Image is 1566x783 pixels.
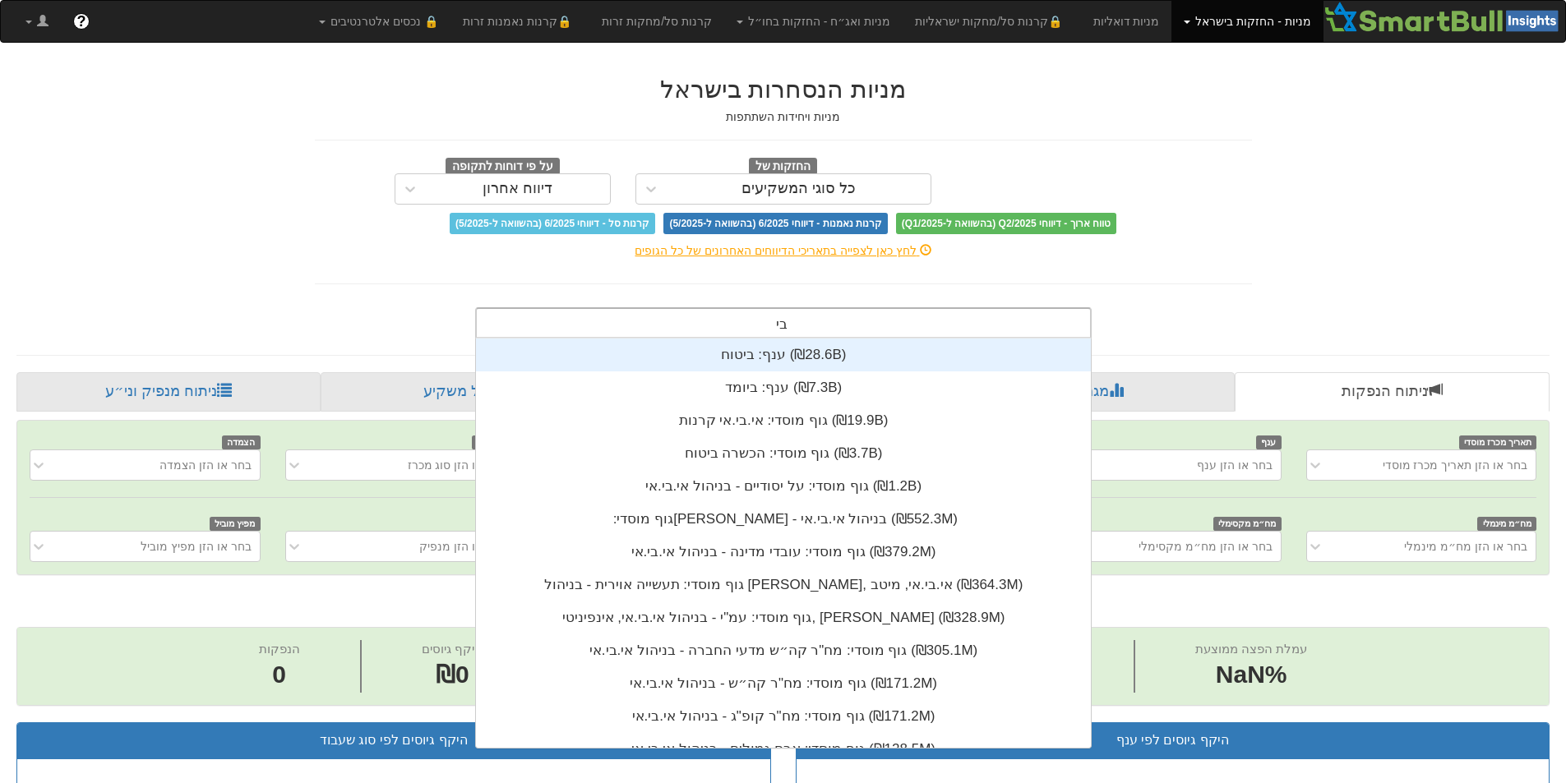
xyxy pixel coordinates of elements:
[476,437,1091,470] div: גוף מוסדי: ‏הכשרה ביטוח ‎(₪3.7B)‎
[1404,538,1527,555] div: בחר או הזן מח״מ מינמלי
[1171,1,1323,42] a: מניות - החזקות בישראל
[476,470,1091,503] div: גוף מוסדי: ‏על יסודיים - בניהול אי.בי.אי ‎(₪1.2B)‎
[1477,517,1536,531] span: מח״מ מינמלי
[749,158,818,176] span: החזקות של
[408,457,507,473] div: בחר או הזן סוג מכרז
[809,731,1537,750] div: היקף גיוסים לפי ענף
[896,213,1116,234] span: טווח ארוך - דיווחי Q2/2025 (בהשוואה ל-Q1/2025)
[141,538,252,555] div: בחר או הזן מפיץ מוביל
[76,13,85,30] span: ?
[1081,1,1172,42] a: מניות דואליות
[436,661,469,688] span: ₪0
[1256,435,1282,449] span: ענף
[476,634,1091,667] div: גוף מוסדי: ‏מח"ר קה״ש מדעי החברה - בניהול אי.בי.אי ‎(₪305.1M)‎
[30,731,758,750] div: היקף גיוסים לפי סוג שעבוד
[589,1,724,42] a: קרנות סל/מחקות זרות
[472,435,516,449] span: סוג מכרז
[741,181,856,197] div: כל סוגי המשקיעים
[1323,1,1565,34] img: Smartbull
[315,111,1252,123] h5: מניות ויחידות השתתפות
[61,1,102,42] a: ?
[663,213,887,234] span: קרנות נאמנות - דיווחי 6/2025 (בהשוואה ל-5/2025)
[450,213,655,234] span: קרנות סל - דיווחי 6/2025 (בהשוואה ל-5/2025)
[450,1,590,42] a: 🔒קרנות נאמנות זרות
[315,76,1252,103] h2: מניות הנסחרות בישראל
[1235,372,1550,412] a: ניתוח הנפקות
[321,372,630,412] a: פרופיל משקיע
[1195,642,1307,656] span: עמלת הפצה ממוצעת
[16,592,1550,619] h2: ניתוח הנפקות
[1459,435,1536,449] span: תאריך מכרז מוסדי
[903,1,1080,42] a: 🔒קרנות סל/מחקות ישראליות
[476,339,1091,371] div: ענף: ‏ביטוח ‎(₪28.6B)‎
[159,457,252,473] div: בחר או הזן הצמדה
[419,538,506,555] div: בחר או הזן מנפיק
[476,503,1091,536] div: גוף מוסדי: ‏[PERSON_NAME] - בניהול אי.בי.אי ‎(₪552.3M)‎
[476,601,1091,634] div: גוף מוסדי: ‏עמ"י - בניהול אי.בי.אי, אינפיניטי, [PERSON_NAME] ‎(₪328.9M)‎
[483,181,552,197] div: דיווח אחרון
[307,1,450,42] a: 🔒 נכסים אלטרנטיבים
[210,517,261,531] span: מפיץ מוביל
[222,435,261,449] span: הצמדה
[1213,517,1282,531] span: מח״מ מקסימלי
[259,642,300,656] span: הנפקות
[446,158,560,176] span: על פי דוחות לתקופה
[476,667,1091,700] div: גוף מוסדי: ‏מח"ר קה״ש - בניהול אי.בי.אי ‎(₪171.2M)‎
[476,700,1091,733] div: גוף מוסדי: ‏מח"ר קופ"ג - בניהול אי.בי.אי ‎(₪171.2M)‎
[476,404,1091,437] div: גוף מוסדי: ‏אי.בי.אי קרנות ‎(₪19.9B)‎
[422,642,483,656] span: היקף גיוסים
[476,536,1091,569] div: גוף מוסדי: ‏עובדי מדינה - בניהול אי.בי.אי ‎(₪379.2M)‎
[259,657,300,693] span: 0
[1195,657,1307,693] span: NaN%
[476,371,1091,404] div: ענף: ‏ביומד ‎(₪7.3B)‎
[476,569,1091,601] div: גוף מוסדי: ‏תעשייה אוירית - בניהול [PERSON_NAME], אי.בי.אי, מיטב ‎(₪364.3M)‎
[1197,457,1273,473] div: בחר או הזן ענף
[1383,457,1527,473] div: בחר או הזן תאריך מכרז מוסדי
[303,242,1264,259] div: לחץ כאן לצפייה בתאריכי הדיווחים האחרונים של כל הגופים
[724,1,903,42] a: מניות ואג״ח - החזקות בחו״ל
[476,733,1091,766] div: גוף מוסדי: ‏ארם גמולים - בניהול אי.בי.אי ‎(₪128.5M)‎
[16,372,321,412] a: ניתוח מנפיק וני״ע
[1139,538,1273,555] div: בחר או הזן מח״מ מקסימלי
